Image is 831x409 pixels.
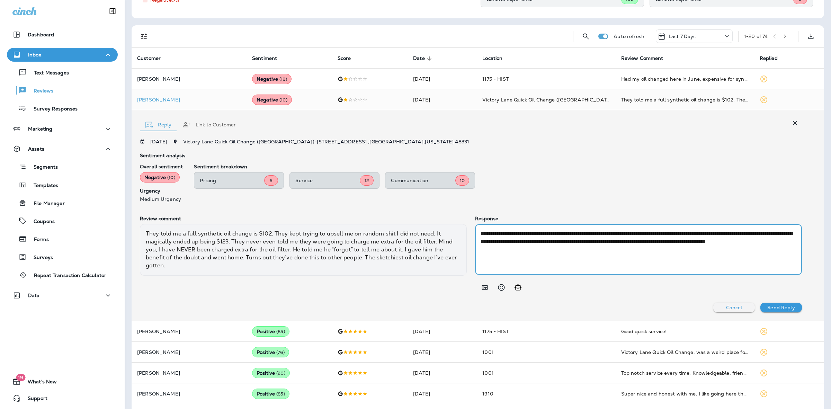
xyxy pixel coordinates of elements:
p: Send Reply [767,305,795,310]
td: [DATE] [408,69,477,89]
button: Surveys [7,250,118,264]
button: Add in a premade template [478,281,492,294]
div: Click to view Customer Drawer [137,97,241,103]
span: 5 [270,178,272,184]
p: Dashboard [28,32,54,37]
p: Data [28,293,40,298]
p: Last 7 Days [669,34,696,39]
span: Score [338,55,351,61]
span: 1910 [482,391,493,397]
p: Pricing [200,178,264,183]
button: Forms [7,232,118,246]
span: Support [21,395,47,404]
p: Urgency [140,188,183,194]
span: Customer [137,55,170,62]
p: [PERSON_NAME] [137,76,241,82]
span: ( 85 ) [276,391,285,397]
div: Super nice and honest with me. I like going here they are pretty quick and professional while bei... [621,390,749,397]
button: Generate AI response [511,281,525,294]
div: Positive [252,326,289,337]
span: Date [413,55,434,62]
p: File Manager [27,201,65,207]
span: 1175 - HIST [482,328,509,335]
button: Link to Customer [177,112,241,137]
button: Segments [7,159,118,174]
p: Review comment [140,216,467,221]
span: ( 18 ) [279,76,287,82]
div: They told me a full synthetic oil change is $102. They kept trying to upsell me on random shit I ... [621,96,749,103]
span: ( 76 ) [276,349,285,355]
button: Select an emoji [494,281,508,294]
p: [PERSON_NAME] [137,370,241,376]
div: Positive [252,368,290,378]
p: Forms [27,237,49,243]
span: What's New [21,379,57,387]
div: Negative [140,172,180,183]
p: Cancel [726,305,742,310]
span: Sentiment [252,55,277,61]
span: Customer [137,55,161,61]
p: [PERSON_NAME] [137,349,241,355]
button: Text Messages [7,65,118,80]
p: [PERSON_NAME] [137,329,241,334]
button: Filters [137,29,151,43]
button: Repeat Transaction Calculator [7,268,118,282]
span: 19 [16,374,25,381]
span: Replied [760,55,787,62]
div: Good quick service! [621,328,749,335]
button: Reply [140,112,177,137]
span: Victory Lane Quick Oil Change ([GEOGRAPHIC_DATA]) - [STREET_ADDRESS] , [GEOGRAPHIC_DATA] , [US_ST... [183,139,469,145]
span: 1001 [482,349,494,355]
span: ( 10 ) [279,97,287,103]
div: Had my oil changed here in June, expensive for synthetic oil but quick. I ended up finding out th... [621,75,749,82]
td: [DATE] [408,383,477,404]
p: Overall sentiment [140,164,183,169]
button: File Manager [7,196,118,210]
span: 1001 [482,370,494,376]
p: Surveys [27,255,53,261]
button: Support [7,391,118,405]
div: Positive [252,347,289,357]
span: ( 90 ) [276,370,285,376]
button: Survey Responses [7,101,118,116]
button: Marketing [7,122,118,136]
p: Medium Urgency [140,196,183,202]
p: Segments [27,164,58,171]
button: Send Reply [760,303,802,312]
div: Top notch service every time. Knowledgeable, friendly staff, who are thorough and very quick. Hig... [621,370,749,376]
button: Cancel [713,303,755,312]
span: Review Comment [621,55,672,62]
button: Data [7,288,118,302]
p: [PERSON_NAME] [137,97,241,103]
p: Reviews [27,88,53,95]
p: Survey Responses [27,106,78,113]
p: Assets [28,146,44,152]
p: Templates [27,183,58,189]
td: [DATE] [408,342,477,363]
div: 1 - 20 of 74 [744,34,768,39]
div: Negative [252,95,292,105]
button: Dashboard [7,28,118,42]
div: Victory Lane Quick Oil Change, was a weird place for me. Not truly in a bad way, but a good way. ... [621,349,749,356]
p: Communication [391,178,455,183]
p: Marketing [28,126,52,132]
p: Response [475,216,802,221]
p: [DATE] [150,139,167,144]
span: ( 10 ) [167,175,175,180]
button: Templates [7,178,118,192]
p: Text Messages [27,70,69,77]
span: Location [482,55,502,61]
p: Service [295,178,360,183]
span: Date [413,55,425,61]
p: Auto refresh [614,34,644,39]
button: Collapse Sidebar [103,4,122,18]
button: Inbox [7,48,118,62]
td: [DATE] [408,363,477,383]
td: [DATE] [408,321,477,342]
span: Location [482,55,511,62]
div: They told me a full synthetic oil change is $102. They kept trying to upsell me on random shit I ... [140,224,467,275]
span: Sentiment [252,55,286,62]
button: Search Reviews [579,29,593,43]
span: 1175 - HIST [482,76,509,82]
span: ( 85 ) [276,329,285,335]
